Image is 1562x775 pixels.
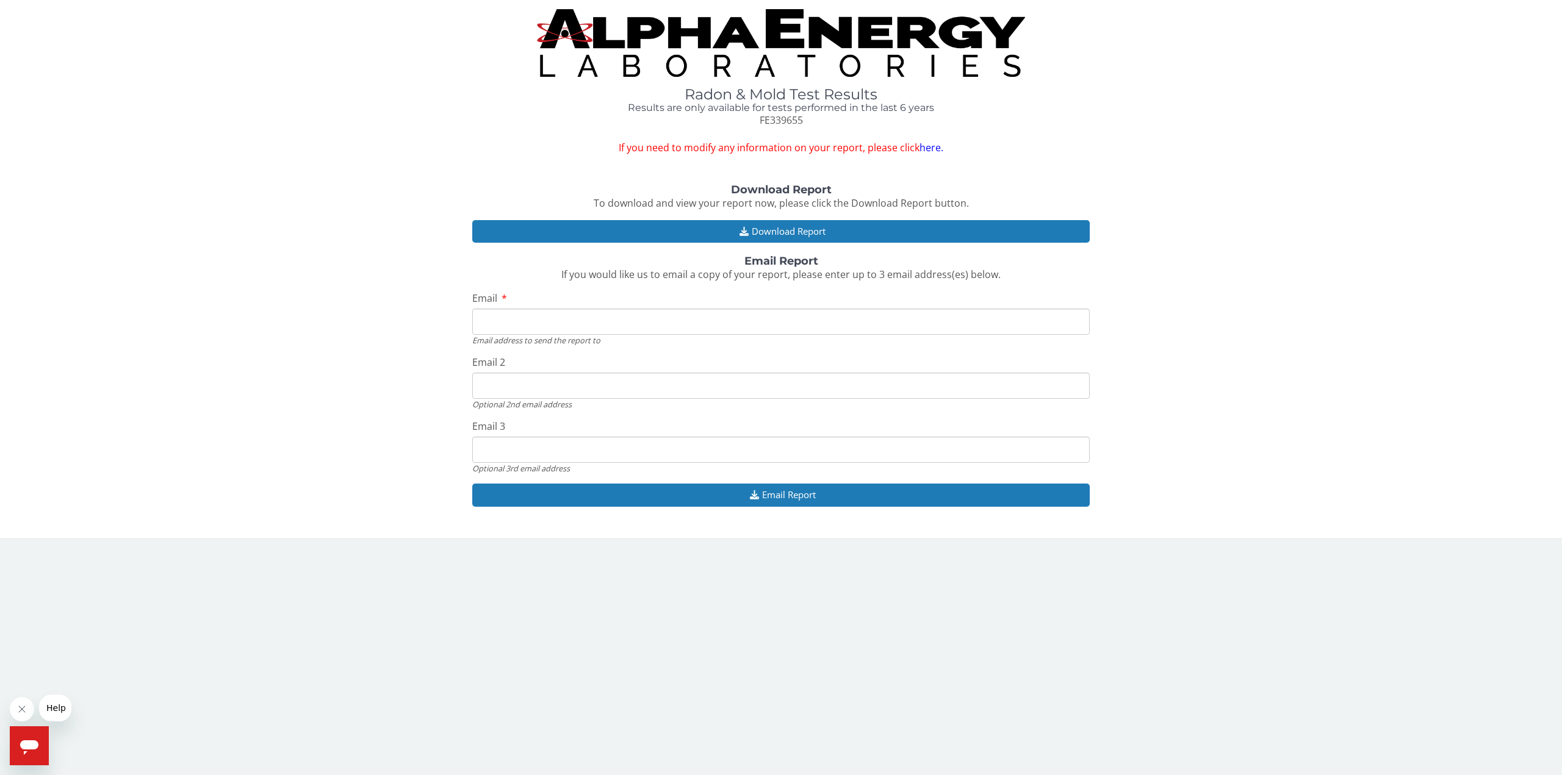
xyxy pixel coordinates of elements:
[472,291,497,305] span: Email
[472,355,505,369] span: Email 2
[472,87,1090,102] h1: Radon & Mold Test Results
[920,141,943,154] a: here.
[472,335,1090,346] div: Email address to send the report to
[472,420,505,433] span: Email 3
[594,196,969,210] span: To download and view your report now, please click the Download Report button.
[537,9,1025,77] img: TightCrop.jpg
[472,141,1090,155] span: If you need to modify any information on your report, please click
[472,102,1090,113] h4: Results are only available for tests performed in the last 6 years
[472,220,1090,243] button: Download Report
[472,399,1090,410] div: Optional 2nd email address
[731,183,832,196] strong: Download Report
[10,726,49,765] iframe: Button to launch messaging window
[561,268,1001,281] span: If you would like us to email a copy of your report, please enter up to 3 email address(es) below.
[39,695,71,721] iframe: Message from company
[744,254,818,268] strong: Email Report
[760,113,803,127] span: FE339655
[10,697,34,721] iframe: Close message
[472,484,1090,506] button: Email Report
[472,463,1090,474] div: Optional 3rd email address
